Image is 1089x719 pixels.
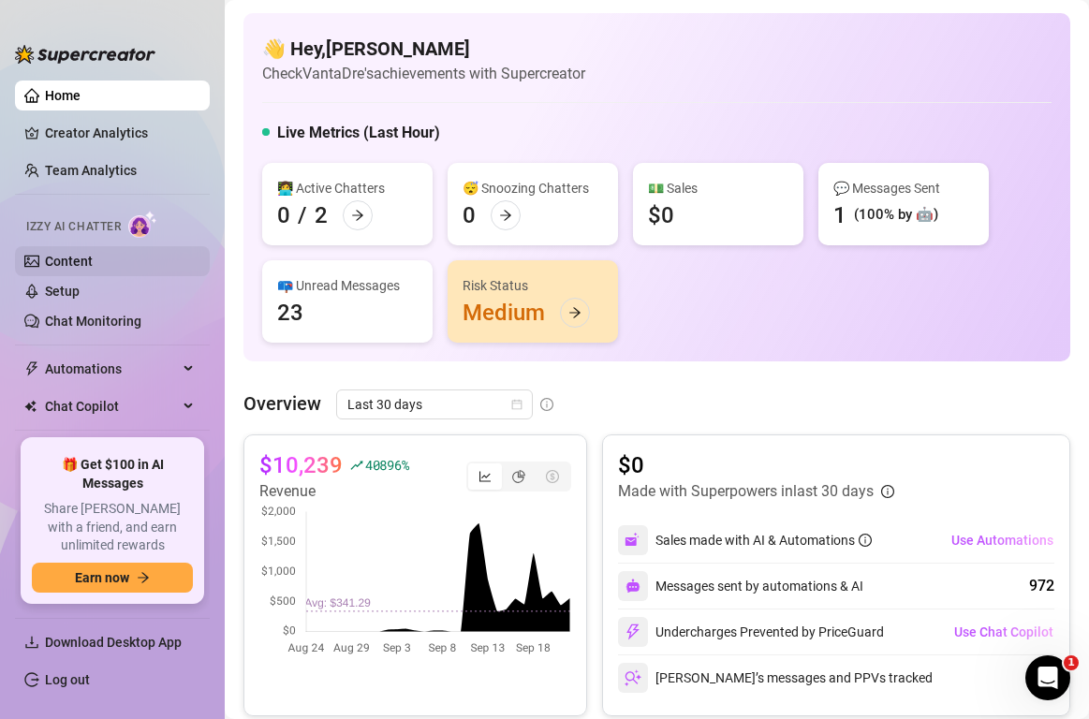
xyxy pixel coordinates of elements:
span: Download Desktop App [45,635,182,650]
div: 💵 Sales [648,178,788,198]
div: [PERSON_NAME]’s messages and PPVs tracked [618,663,933,693]
a: Team Analytics [45,163,137,178]
div: 👩‍💻 Active Chatters [277,178,418,198]
span: Earn now [75,570,129,585]
span: Use Automations [951,533,1053,548]
div: 📪 Unread Messages [277,275,418,296]
button: Use Chat Copilot [953,617,1054,647]
span: 🎁 Get $100 in AI Messages [32,456,193,492]
a: Chat Monitoring [45,314,141,329]
span: arrow-right [351,209,364,222]
div: 23 [277,298,303,328]
span: arrow-right [499,209,512,222]
span: Izzy AI Chatter [26,218,121,236]
article: $10,239 [259,450,343,480]
div: (100% by 🤖) [854,204,938,227]
div: 0 [277,200,290,230]
span: download [24,635,39,650]
span: 40896 % [365,456,408,474]
article: Made with Superpowers in last 30 days [618,480,874,503]
div: 972 [1029,575,1054,597]
span: info-circle [881,485,894,498]
article: Revenue [259,480,408,503]
h4: 👋 Hey, [PERSON_NAME] [262,36,585,62]
span: thunderbolt [24,361,39,376]
iframe: Intercom live chat [1025,655,1070,700]
img: AI Chatter [128,211,157,238]
div: Undercharges Prevented by PriceGuard [618,617,884,647]
span: rise [350,459,363,472]
div: 💬 Messages Sent [833,178,974,198]
span: dollar-circle [546,470,559,483]
img: svg%3e [625,669,641,686]
span: Share [PERSON_NAME] with a friend, and earn unlimited rewards [32,500,193,555]
span: info-circle [859,534,872,547]
span: pie-chart [512,470,525,483]
div: Risk Status [463,275,603,296]
div: segmented control [466,462,571,492]
img: Chat Copilot [24,400,37,413]
img: logo-BBDzfeDw.svg [15,45,155,64]
div: 2 [315,200,328,230]
a: Creator Analytics [45,118,195,148]
div: 1 [833,200,846,230]
span: Automations [45,354,178,384]
img: svg%3e [625,624,641,640]
a: Home [45,88,81,103]
span: Chat Copilot [45,391,178,421]
article: Check VantaDre's achievements with Supercreator [262,62,585,85]
span: arrow-right [137,571,150,584]
span: line-chart [478,470,492,483]
div: 0 [463,200,476,230]
img: svg%3e [625,579,640,594]
span: Last 30 days [347,390,522,418]
div: Messages sent by automations & AI [618,571,863,601]
span: arrow-right [568,306,581,319]
a: Content [45,254,93,269]
span: 1 [1064,655,1079,670]
h5: Live Metrics (Last Hour) [277,122,440,144]
button: Use Automations [950,525,1054,555]
span: calendar [511,399,522,410]
div: 😴 Snoozing Chatters [463,178,603,198]
a: Setup [45,284,80,299]
article: $0 [618,450,894,480]
span: info-circle [540,398,553,411]
button: Earn nowarrow-right [32,563,193,593]
div: $0 [648,200,674,230]
article: Overview [243,389,321,418]
div: Sales made with AI & Automations [655,530,872,550]
a: Log out [45,672,90,687]
span: Use Chat Copilot [954,624,1053,639]
img: svg%3e [625,532,641,549]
